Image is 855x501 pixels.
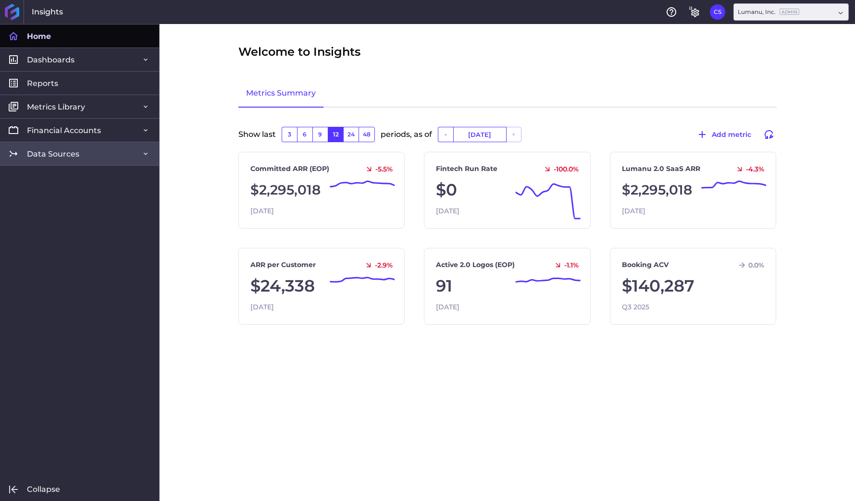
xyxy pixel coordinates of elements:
ins: Admin [780,9,799,15]
div: 91 [436,274,579,298]
button: User Menu [710,4,725,20]
div: -4.3 % [731,165,764,173]
span: Metrics Library [27,102,85,112]
button: 9 [312,127,328,142]
a: Lumanu 2.0 SaaS ARR [622,164,700,174]
button: 12 [328,127,343,142]
span: Home [27,31,51,41]
span: Dashboards [27,55,74,65]
div: 0.0 % [734,261,764,269]
div: Lumanu, Inc. [738,8,799,16]
div: -2.9 % [360,261,393,269]
button: 3 [282,127,297,142]
a: ARR per Customer [250,260,316,270]
a: Fintech Run Rate [436,164,497,174]
span: Welcome to Insights [238,43,360,61]
button: 48 [359,127,375,142]
div: -100.0 % [539,165,579,173]
div: $140,287 [622,274,765,298]
a: Booking ACV [622,260,669,270]
button: 24 [343,127,359,142]
span: Collapse [27,484,60,494]
span: Data Sources [27,149,79,159]
button: 6 [297,127,312,142]
input: Select Date [454,127,506,142]
a: Committed ARR (EOP) [250,164,329,174]
button: General Settings [687,4,702,20]
a: Active 2.0 Logos (EOP) [436,260,515,270]
div: $2,295,018 [622,178,765,202]
div: -1.1 % [550,261,579,269]
div: $2,295,018 [250,178,393,202]
button: Help [664,4,679,20]
div: Show last periods, as of [238,127,777,152]
button: - [438,127,453,142]
div: -5.5 % [361,165,393,173]
a: Metrics Summary [238,80,323,108]
div: Dropdown select [733,3,849,21]
div: $0 [436,178,579,202]
button: Add metric [692,127,756,142]
span: Financial Accounts [27,125,101,135]
div: $24,338 [250,274,393,298]
span: Reports [27,78,58,88]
